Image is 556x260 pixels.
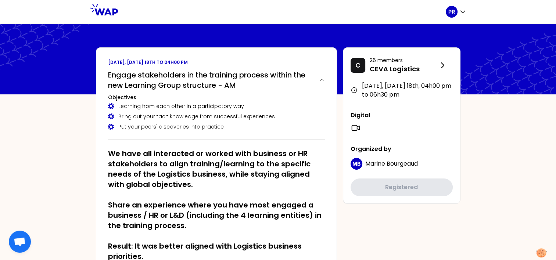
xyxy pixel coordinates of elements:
[351,82,453,99] div: [DATE], [DATE] 18th , 04h00 pm to 06h30 pm
[108,59,325,65] p: [DATE], [DATE] 18th to 04h00 pm
[351,111,453,120] p: Digital
[108,102,325,110] div: Learning from each other in a participatory way
[365,159,418,168] span: Marine Bourgeaud
[108,113,325,120] div: Bring out your tacit knowledge from successful experiences
[352,160,360,167] p: MB
[448,8,455,15] p: PR
[370,64,438,74] p: CEVA Logistics
[351,178,453,196] button: Registered
[446,6,466,18] button: PR
[9,231,31,253] div: Open chat
[108,70,313,90] h2: Engage stakeholders in the training process within the new Learning Group structure - AM
[108,123,325,130] div: Put your peers' discoveries into practice
[351,145,453,154] p: Organized by
[108,94,325,101] h3: Objectives
[355,60,360,71] p: C
[370,57,438,64] p: 26 members
[108,70,325,90] button: Engage stakeholders in the training process within the new Learning Group structure - AM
